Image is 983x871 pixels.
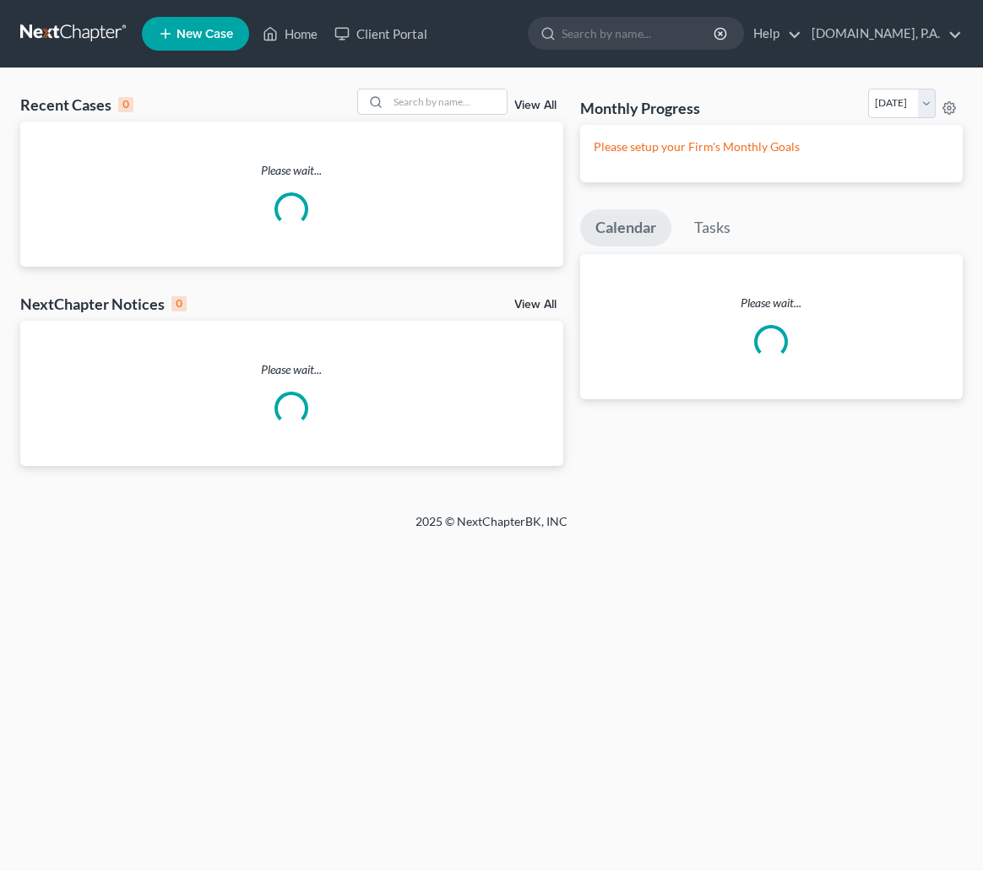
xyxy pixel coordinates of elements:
a: Home [254,19,326,49]
div: 0 [171,296,187,311]
a: Calendar [580,209,671,246]
div: Recent Cases [20,95,133,115]
a: Help [745,19,801,49]
div: 2025 © NextChapterBK, INC [86,513,897,544]
div: NextChapter Notices [20,294,187,314]
p: Please setup your Firm's Monthly Goals [594,138,949,155]
p: Please wait... [580,295,963,311]
div: 0 [118,97,133,112]
a: View All [514,299,557,311]
a: Client Portal [326,19,436,49]
a: [DOMAIN_NAME], P.A. [803,19,962,49]
span: New Case [177,28,233,41]
a: Tasks [679,209,746,246]
input: Search by name... [388,89,507,114]
a: View All [514,100,557,111]
p: Please wait... [20,361,563,378]
h3: Monthly Progress [580,98,700,118]
input: Search by name... [562,18,716,49]
p: Please wait... [20,162,563,179]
